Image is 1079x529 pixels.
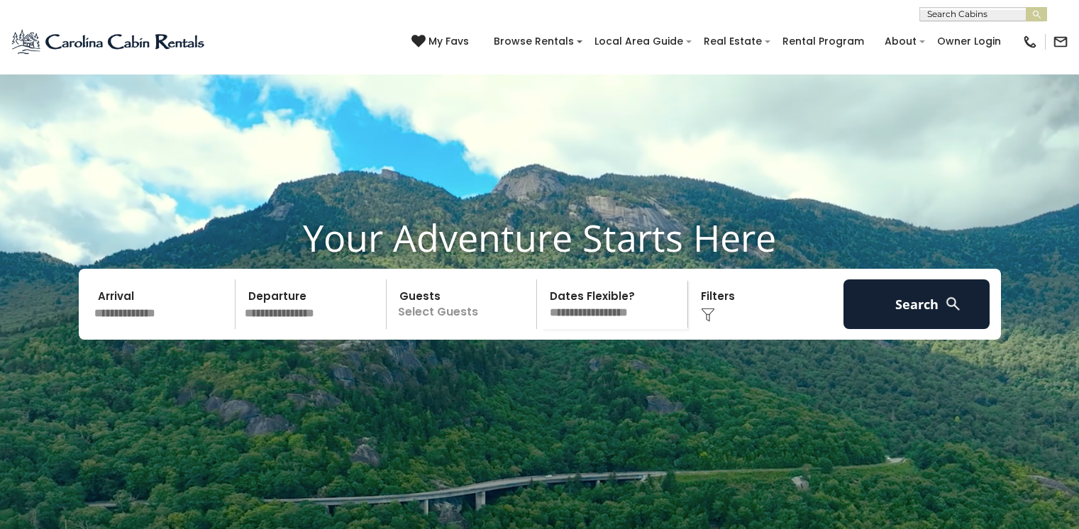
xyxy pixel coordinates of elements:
a: Browse Rentals [487,30,581,52]
p: Select Guests [391,279,537,329]
a: Local Area Guide [587,30,690,52]
a: About [878,30,924,52]
span: My Favs [428,34,469,49]
img: mail-regular-black.png [1053,34,1068,50]
h1: Your Adventure Starts Here [11,216,1068,260]
a: Real Estate [697,30,769,52]
a: My Favs [411,34,472,50]
img: Blue-2.png [11,28,207,56]
button: Search [843,279,990,329]
a: Owner Login [930,30,1008,52]
img: filter--v1.png [701,308,715,322]
a: Rental Program [775,30,871,52]
img: phone-regular-black.png [1022,34,1038,50]
img: search-regular-white.png [944,295,962,313]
